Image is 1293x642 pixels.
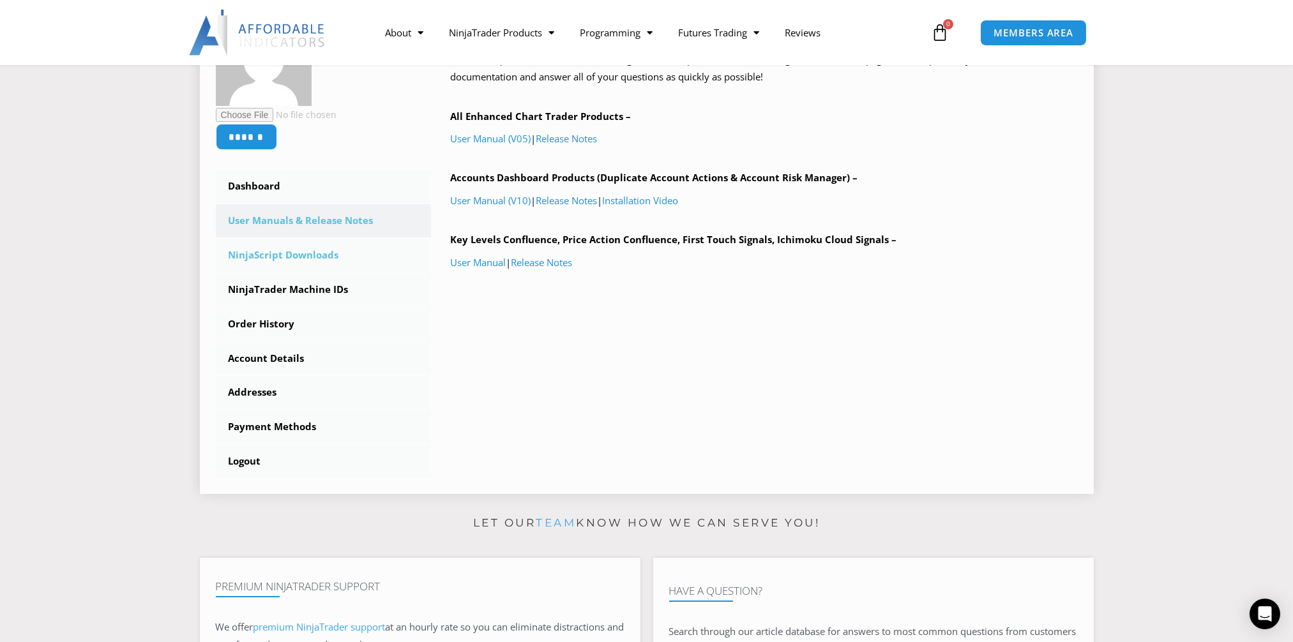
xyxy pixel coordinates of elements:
[602,194,678,207] a: Installation Video
[580,53,603,66] a: team
[216,410,432,444] a: Payment Methods
[450,256,506,269] a: User Manual
[450,110,631,123] b: All Enhanced Chart Trader Products –
[567,18,665,47] a: Programming
[943,19,953,29] span: 0
[189,10,326,56] img: LogoAI | Affordable Indicators – NinjaTrader
[772,18,833,47] a: Reviews
[450,192,1078,210] p: | |
[511,256,572,269] a: Release Notes
[216,376,432,409] a: Addresses
[216,308,432,341] a: Order History
[216,170,432,203] a: Dashboard
[216,239,432,272] a: NinjaScript Downloads
[450,254,1078,272] p: |
[372,18,436,47] a: About
[536,194,597,207] a: Release Notes
[994,28,1073,38] span: MEMBERS AREA
[372,18,928,47] nav: Menu
[436,18,567,47] a: NinjaTrader Products
[450,132,531,145] a: User Manual (V05)
[665,18,772,47] a: Futures Trading
[536,516,576,529] a: team
[669,585,1078,597] h4: Have A Question?
[1250,599,1280,629] div: Open Intercom Messenger
[216,342,432,375] a: Account Details
[216,445,432,478] a: Logout
[450,233,896,246] b: Key Levels Confluence, Price Action Confluence, First Touch Signals, Ichimoku Cloud Signals –
[450,130,1078,148] p: |
[253,620,386,633] a: premium NinjaTrader support
[216,204,432,237] a: User Manuals & Release Notes
[536,132,597,145] a: Release Notes
[200,513,1094,534] p: Let our know how we can serve you!
[450,171,858,184] b: Accounts Dashboard Products (Duplicate Account Actions & Account Risk Manager) –
[980,20,1087,46] a: MEMBERS AREA
[912,14,968,51] a: 0
[216,620,253,633] span: We offer
[450,194,531,207] a: User Manual (V10)
[216,170,432,478] nav: Account pages
[216,580,624,593] h4: Premium NinjaTrader Support
[216,273,432,306] a: NinjaTrader Machine IDs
